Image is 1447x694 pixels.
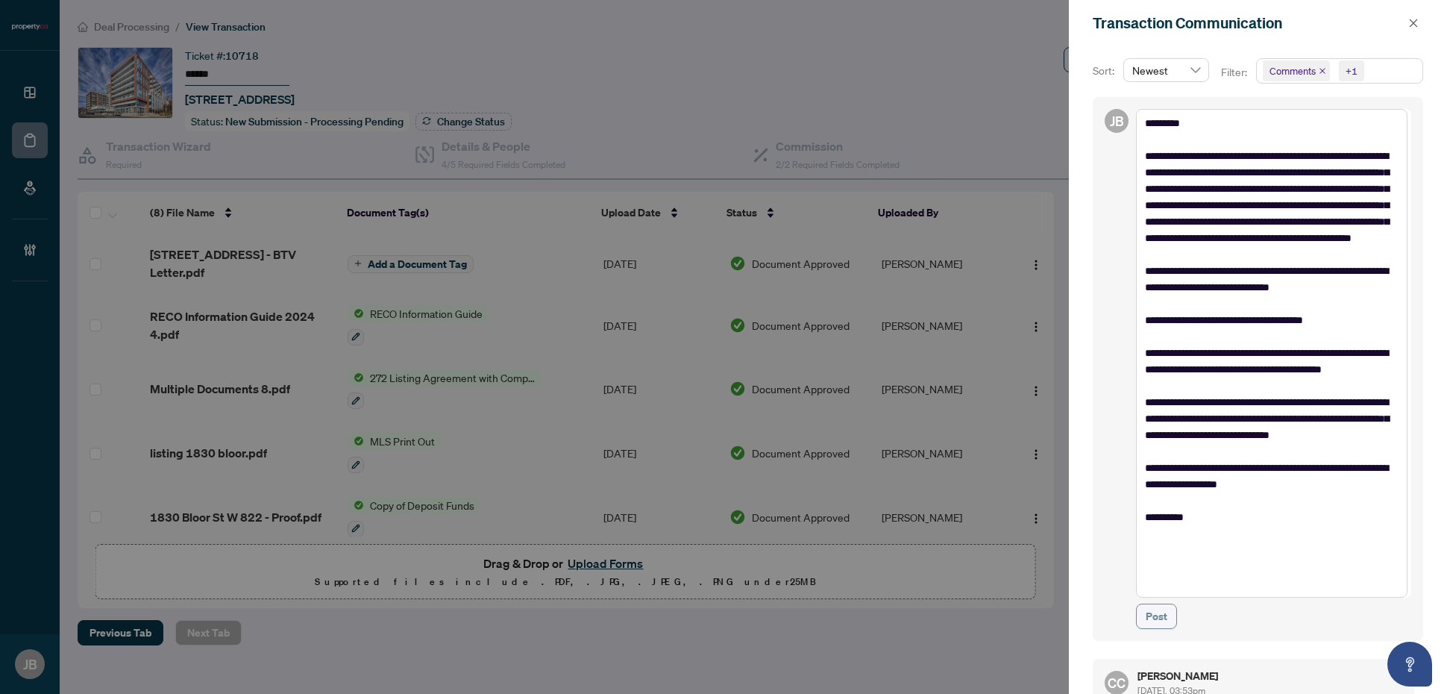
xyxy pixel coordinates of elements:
[1137,671,1218,681] h5: [PERSON_NAME]
[1093,63,1117,79] p: Sort:
[1387,642,1432,687] button: Open asap
[1136,604,1177,629] button: Post
[1263,60,1330,81] span: Comments
[1108,672,1126,693] span: CC
[1408,18,1419,28] span: close
[1093,12,1404,34] div: Transaction Communication
[1146,604,1167,628] span: Post
[1221,64,1249,81] p: Filter:
[1269,63,1316,78] span: Comments
[1319,67,1326,75] span: close
[1346,63,1357,78] div: +1
[1110,110,1124,131] span: JB
[1132,59,1200,81] span: Newest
